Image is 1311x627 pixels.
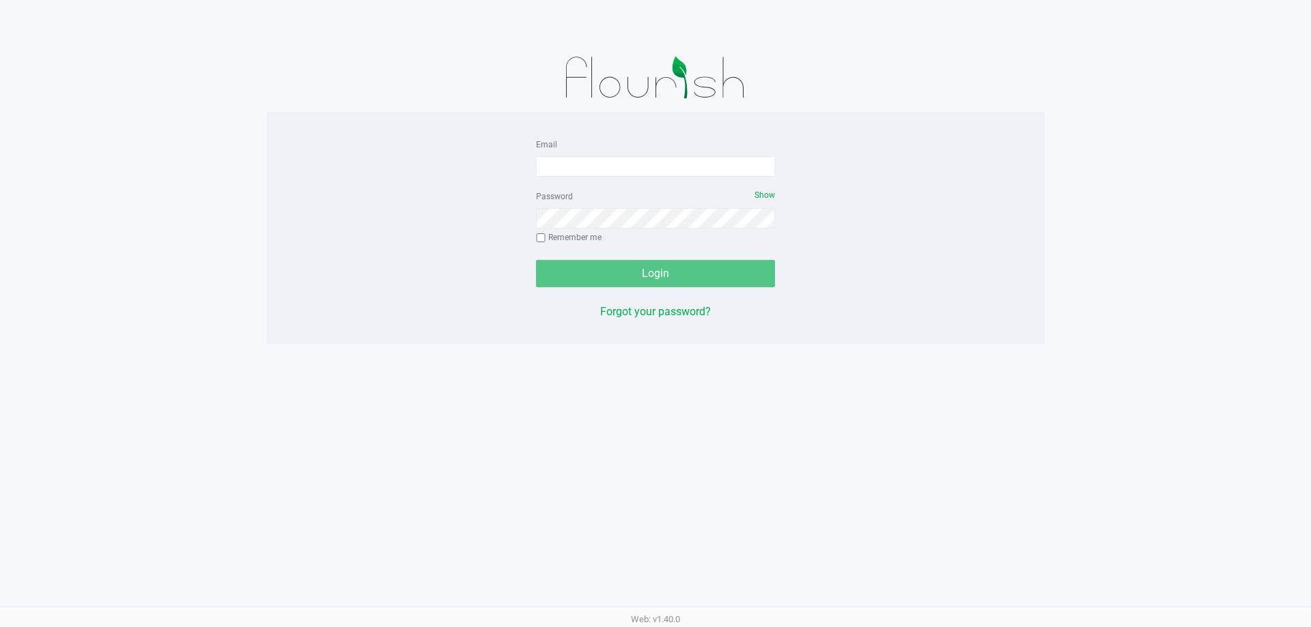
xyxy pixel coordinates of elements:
label: Password [536,190,573,203]
span: Show [755,190,775,200]
button: Forgot your password? [600,304,711,320]
label: Email [536,138,557,151]
input: Remember me [536,233,546,243]
label: Remember me [536,231,602,244]
span: Web: v1.40.0 [631,614,680,624]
